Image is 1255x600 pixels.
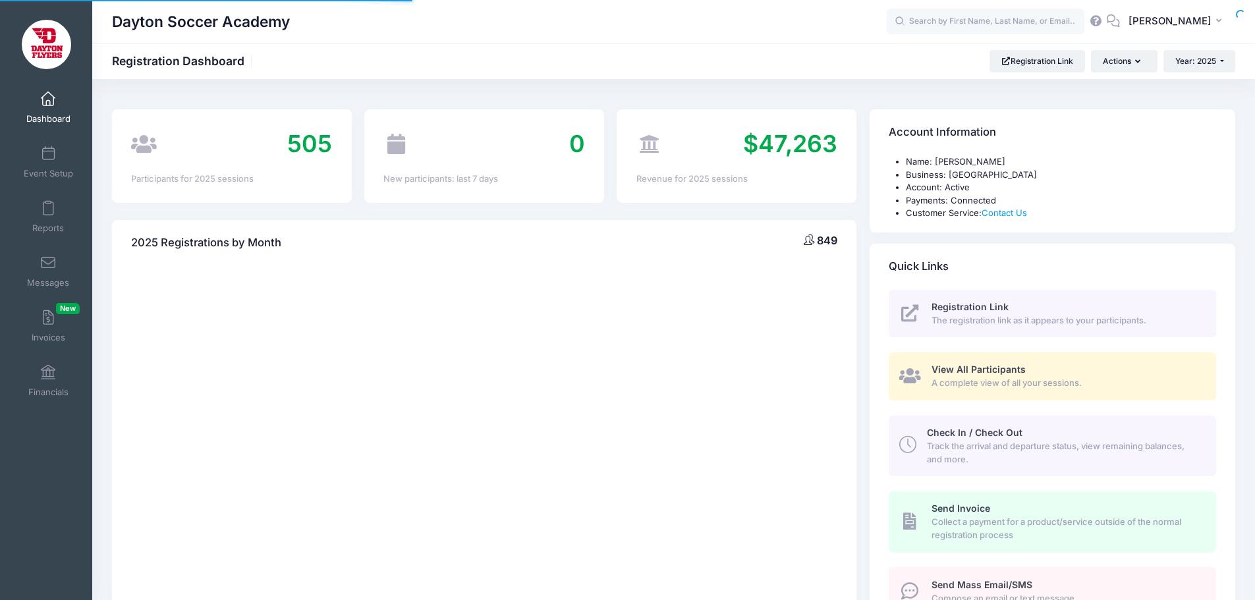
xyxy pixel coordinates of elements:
[932,503,990,514] span: Send Invoice
[383,173,584,186] div: New participants: last 7 days
[887,9,1084,35] input: Search by First Name, Last Name, or Email...
[112,54,256,68] h1: Registration Dashboard
[990,50,1085,72] a: Registration Link
[17,303,80,349] a: InvoicesNew
[17,139,80,185] a: Event Setup
[28,387,69,398] span: Financials
[1120,7,1235,37] button: [PERSON_NAME]
[1091,50,1157,72] button: Actions
[889,416,1216,476] a: Check In / Check Out Track the arrival and departure status, view remaining balances, and more.
[889,290,1216,338] a: Registration Link The registration link as it appears to your participants.
[906,155,1216,169] li: Name: [PERSON_NAME]
[743,129,837,158] span: $47,263
[817,234,837,247] span: 849
[569,129,585,158] span: 0
[927,440,1201,466] span: Track the arrival and departure status, view remaining balances, and more.
[932,314,1201,327] span: The registration link as it appears to your participants.
[1163,50,1235,72] button: Year: 2025
[932,579,1032,590] span: Send Mass Email/SMS
[982,207,1027,218] a: Contact Us
[26,113,70,124] span: Dashboard
[287,129,332,158] span: 505
[32,332,65,343] span: Invoices
[932,301,1009,312] span: Registration Link
[27,277,69,288] span: Messages
[24,168,73,179] span: Event Setup
[131,224,281,261] h4: 2025 Registrations by Month
[889,114,996,151] h4: Account Information
[1175,56,1216,66] span: Year: 2025
[889,248,949,285] h4: Quick Links
[906,207,1216,220] li: Customer Service:
[932,364,1026,375] span: View All Participants
[131,173,332,186] div: Participants for 2025 sessions
[22,20,71,69] img: Dayton Soccer Academy
[17,84,80,130] a: Dashboard
[56,303,80,314] span: New
[889,352,1216,400] a: View All Participants A complete view of all your sessions.
[906,181,1216,194] li: Account: Active
[932,516,1201,541] span: Collect a payment for a product/service outside of the normal registration process
[889,491,1216,552] a: Send Invoice Collect a payment for a product/service outside of the normal registration process
[927,427,1022,438] span: Check In / Check Out
[906,194,1216,207] li: Payments: Connected
[932,377,1201,390] span: A complete view of all your sessions.
[17,248,80,294] a: Messages
[32,223,64,234] span: Reports
[17,358,80,404] a: Financials
[906,169,1216,182] li: Business: [GEOGRAPHIC_DATA]
[636,173,837,186] div: Revenue for 2025 sessions
[1129,14,1212,28] span: [PERSON_NAME]
[17,194,80,240] a: Reports
[112,7,290,37] h1: Dayton Soccer Academy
